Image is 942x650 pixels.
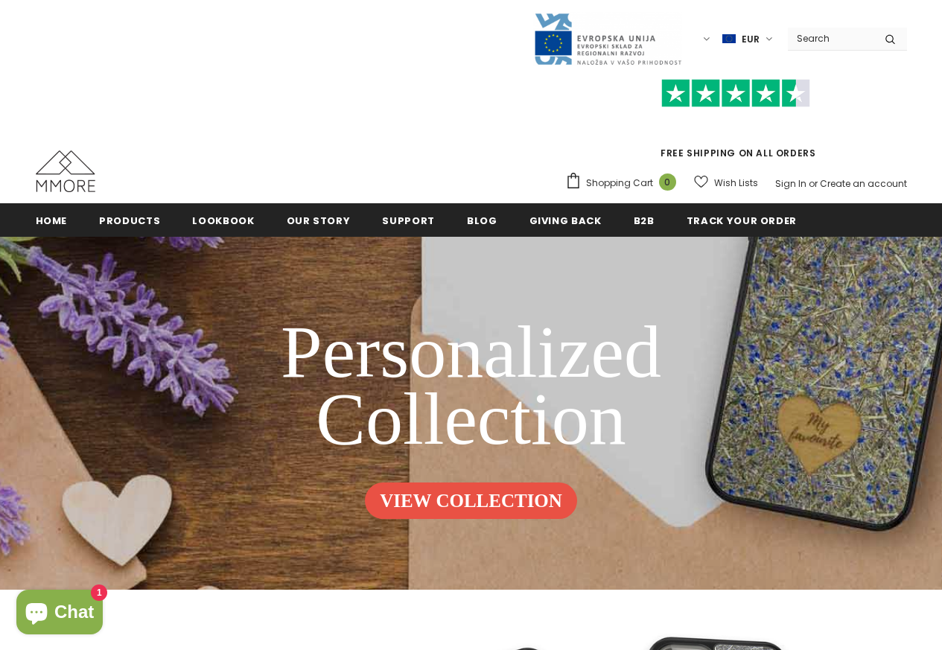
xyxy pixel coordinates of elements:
a: support [382,203,435,237]
a: Shopping Cart 0 [565,172,684,194]
span: VIEW COLLECTION [380,491,562,511]
iframe: Customer reviews powered by Trustpilot [565,107,907,146]
a: B2B [634,203,655,237]
span: EUR [742,32,760,47]
span: Home [36,214,68,228]
span: Lookbook [192,214,254,228]
a: Home [36,203,68,237]
span: support [382,214,435,228]
inbox-online-store-chat: Shopify online store chat [12,590,107,638]
img: MMORE Cases [36,150,95,192]
span: Shopping Cart [586,176,653,191]
span: Products [99,214,160,228]
span: Our Story [287,214,351,228]
a: Blog [467,203,497,237]
span: Blog [467,214,497,228]
input: Search Site [788,28,873,49]
a: Track your order [687,203,797,237]
img: Javni Razpis [533,12,682,66]
a: Lookbook [192,203,254,237]
span: B2B [634,214,655,228]
span: 0 [659,173,676,191]
a: Our Story [287,203,351,237]
a: Products [99,203,160,237]
a: Javni Razpis [533,32,682,45]
span: Track your order [687,214,797,228]
a: Sign In [775,177,806,190]
span: Giving back [529,214,602,228]
span: FREE SHIPPING ON ALL ORDERS [565,86,907,159]
span: or [809,177,818,190]
a: Create an account [820,177,907,190]
span: Personalized Collection [281,310,661,460]
img: Trust Pilot Stars [661,79,810,108]
a: VIEW COLLECTION [365,482,577,519]
a: Giving back [529,203,602,237]
a: Wish Lists [694,170,758,196]
span: Wish Lists [714,176,758,191]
